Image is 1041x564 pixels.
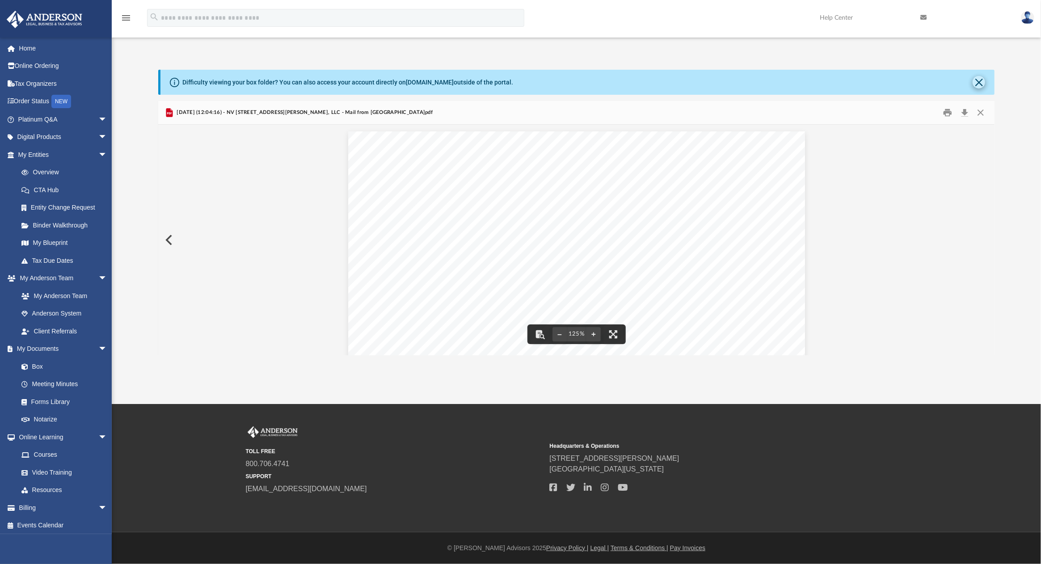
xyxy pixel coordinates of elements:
[98,110,116,129] span: arrow_drop_down
[51,95,71,108] div: NEW
[13,216,121,234] a: Binder Walkthrough
[590,544,609,551] a: Legal |
[4,11,85,28] img: Anderson Advisors Platinum Portal
[6,39,121,57] a: Home
[13,411,116,429] a: Notarize
[611,544,668,551] a: Terms & Conditions |
[182,78,513,87] div: Difficulty viewing your box folder? You can also access your account directly on outside of the p...
[246,472,544,480] small: SUPPORT
[552,324,567,344] button: Zoom out
[13,481,116,499] a: Resources
[973,76,985,88] button: Close
[6,517,121,535] a: Events Calendar
[13,287,112,305] a: My Anderson Team
[6,499,121,517] a: Billingarrow_drop_down
[13,181,121,199] a: CTA Hub
[550,455,679,462] a: [STREET_ADDRESS][PERSON_NAME]
[121,17,131,23] a: menu
[550,442,847,450] small: Headquarters & Operations
[13,252,121,269] a: Tax Due Dates
[6,75,121,93] a: Tax Organizers
[13,164,121,181] a: Overview
[246,447,544,455] small: TOLL FREE
[6,128,121,146] a: Digital Productsarrow_drop_down
[175,109,433,117] span: [DATE] (12:04:16) - NV [STREET_ADDRESS][PERSON_NAME], LLC - Mail from [GEOGRAPHIC_DATA]pdf
[158,227,178,253] button: Previous File
[13,305,116,323] a: Anderson System
[6,428,116,446] a: Online Learningarrow_drop_down
[6,146,121,164] a: My Entitiesarrow_drop_down
[149,12,159,22] i: search
[246,485,367,492] a: [EMAIL_ADDRESS][DOMAIN_NAME]
[121,13,131,23] i: menu
[98,128,116,147] span: arrow_drop_down
[957,106,973,120] button: Download
[13,463,112,481] a: Video Training
[6,340,116,358] a: My Documentsarrow_drop_down
[13,393,112,411] a: Forms Library
[112,543,1041,553] div: © [PERSON_NAME] Advisors 2025
[13,199,121,217] a: Entity Change Request
[98,146,116,164] span: arrow_drop_down
[158,125,995,355] div: Document Viewer
[1021,11,1034,24] img: User Pic
[406,79,454,86] a: [DOMAIN_NAME]
[973,106,989,120] button: Close
[246,426,299,438] img: Anderson Advisors Platinum Portal
[603,324,623,344] button: Enter fullscreen
[530,324,550,344] button: Toggle findbar
[6,269,116,287] a: My Anderson Teamarrow_drop_down
[6,110,121,128] a: Platinum Q&Aarrow_drop_down
[939,106,957,120] button: Print
[98,499,116,517] span: arrow_drop_down
[6,57,121,75] a: Online Ordering
[13,234,116,252] a: My Blueprint
[13,322,116,340] a: Client Referrals
[13,375,116,393] a: Meeting Minutes
[550,465,664,473] a: [GEOGRAPHIC_DATA][US_STATE]
[13,446,116,464] a: Courses
[246,460,290,467] a: 800.706.4741
[670,544,705,551] a: Pay Invoices
[567,331,586,337] div: Current zoom level
[158,101,995,355] div: Preview
[98,269,116,288] span: arrow_drop_down
[6,93,121,111] a: Order StatusNEW
[158,125,995,355] div: File preview
[98,340,116,358] span: arrow_drop_down
[13,358,112,375] a: Box
[546,544,589,551] a: Privacy Policy |
[586,324,601,344] button: Zoom in
[98,428,116,446] span: arrow_drop_down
